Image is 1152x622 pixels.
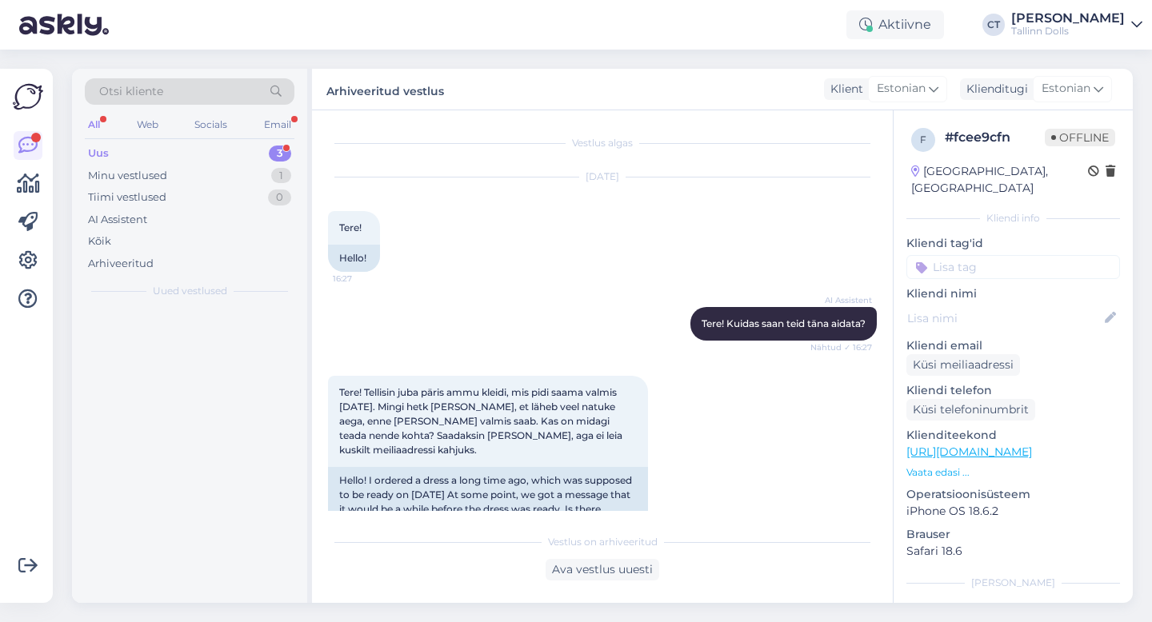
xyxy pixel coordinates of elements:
div: Kõik [88,233,111,249]
div: [PERSON_NAME] [1011,12,1125,25]
div: [DATE] [328,169,877,184]
input: Lisa nimi [907,309,1102,327]
div: Email [261,114,294,135]
div: CT [982,14,1005,36]
a: [URL][DOMAIN_NAME] [906,445,1032,459]
div: 1 [271,168,291,184]
a: [PERSON_NAME]Tallinn Dolls [1011,12,1142,38]
span: Offline [1045,129,1115,146]
div: Web [134,114,162,135]
p: Kliendi tag'id [906,235,1120,252]
div: Küsi meiliaadressi [906,354,1020,376]
p: Kliendi telefon [906,382,1120,399]
div: Uus [88,146,109,161]
div: 0 [268,189,291,205]
div: Hello! [328,245,380,272]
span: Nähtud ✓ 16:27 [810,341,872,353]
div: Tallinn Dolls [1011,25,1125,38]
span: 16:27 [333,273,393,285]
div: Kliendi info [906,211,1120,225]
p: Operatsioonisüsteem [906,486,1120,503]
div: 3 [269,146,291,161]
p: Kliendi nimi [906,285,1120,302]
div: Klient [824,81,863,98]
div: Arhiveeritud [88,256,154,272]
span: Estonian [877,80,926,98]
div: Küsi telefoninumbrit [906,399,1035,421]
div: Vestlus algas [328,136,877,150]
input: Lisa tag [906,255,1120,279]
p: iPhone OS 18.6.2 [906,503,1120,520]
span: Uued vestlused [153,284,227,298]
span: Tere! Tellisin juba päris ammu kleidi, mis pidi saama valmis [DATE]. Mingi hetk [PERSON_NAME], et... [339,386,625,456]
div: Socials [191,114,230,135]
p: Vaata edasi ... [906,465,1120,480]
div: Ava vestlus uuesti [546,559,659,580]
p: Märkmed [906,600,1120,616]
div: Minu vestlused [88,168,167,184]
p: Safari 18.6 [906,543,1120,560]
p: Klienditeekond [906,427,1120,444]
span: AI Assistent [812,294,872,306]
div: Tiimi vestlused [88,189,166,205]
div: Klienditugi [960,81,1028,98]
p: Brauser [906,526,1120,543]
div: AI Assistent [88,212,147,228]
img: Askly Logo [13,82,43,112]
label: Arhiveeritud vestlus [326,78,444,100]
div: Aktiivne [846,10,944,39]
span: Otsi kliente [99,83,163,100]
div: [GEOGRAPHIC_DATA], [GEOGRAPHIC_DATA] [911,163,1088,197]
div: # fcee9cfn [945,128,1045,147]
div: [PERSON_NAME] [906,576,1120,590]
div: All [85,114,103,135]
div: Hello! I ordered a dress a long time ago, which was supposed to be ready on [DATE] At some point,... [328,467,648,552]
span: Vestlus on arhiveeritud [548,535,658,549]
span: Estonian [1042,80,1090,98]
p: Kliendi email [906,337,1120,354]
span: f [920,134,926,146]
span: Tere! Kuidas saan teid täna aidata? [702,317,866,329]
span: Tere! [339,221,362,233]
